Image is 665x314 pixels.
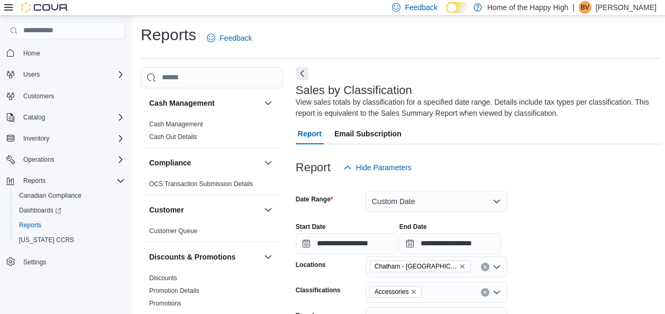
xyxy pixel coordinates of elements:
[19,153,59,166] button: Operations
[19,256,50,269] a: Settings
[262,97,275,109] button: Cash Management
[579,1,591,14] div: Benjamin Venning
[19,89,125,103] span: Customers
[405,2,437,13] span: Feedback
[2,67,129,82] button: Users
[23,92,54,100] span: Customers
[23,70,40,79] span: Users
[2,254,129,269] button: Settings
[262,204,275,216] button: Customer
[149,180,253,188] a: OCS Transaction Submission Details
[19,111,125,124] span: Catalog
[366,191,507,212] button: Custom Date
[296,97,655,119] div: View sales totals by classification for a specified date range. Details include tax types per cla...
[23,155,54,164] span: Operations
[481,263,489,271] button: Clear input
[149,227,197,235] span: Customer Queue
[23,177,45,185] span: Reports
[298,123,322,144] span: Report
[141,24,196,45] h1: Reports
[446,2,468,13] input: Dark Mode
[356,162,412,173] span: Hide Parameters
[296,286,341,294] label: Classifications
[141,272,283,314] div: Discounts & Promotions
[2,110,129,125] button: Catalog
[141,178,283,195] div: Compliance
[296,233,397,254] input: Press the down key to open a popover containing a calendar.
[149,158,260,168] button: Compliance
[11,233,129,247] button: [US_STATE] CCRS
[2,152,129,167] button: Operations
[334,123,402,144] span: Email Subscription
[19,47,125,60] span: Home
[19,68,44,81] button: Users
[2,45,129,61] button: Home
[19,191,81,200] span: Canadian Compliance
[15,219,45,232] a: Reports
[21,2,69,13] img: Cova
[23,113,45,122] span: Catalog
[296,261,326,269] label: Locations
[262,156,275,169] button: Compliance
[11,218,129,233] button: Reports
[11,203,129,218] a: Dashboards
[296,161,331,174] h3: Report
[581,1,589,14] span: BV
[370,261,470,272] span: Chatham - St. Clair Street - Fire & Flower
[149,120,203,128] span: Cash Management
[15,189,125,202] span: Canadian Compliance
[149,158,191,168] h3: Compliance
[411,289,417,295] button: Remove Accessories from selection in this group
[19,221,41,229] span: Reports
[6,41,125,297] nav: Complex example
[149,133,197,141] a: Cash Out Details
[141,118,283,147] div: Cash Management
[296,84,412,97] h3: Sales by Classification
[596,1,657,14] p: [PERSON_NAME]
[19,174,50,187] button: Reports
[2,88,129,104] button: Customers
[399,223,427,231] label: End Date
[23,49,40,58] span: Home
[149,98,260,108] button: Cash Management
[19,132,125,145] span: Inventory
[149,287,199,295] span: Promotion Details
[15,204,125,217] span: Dashboards
[19,153,125,166] span: Operations
[375,261,457,272] span: Chatham - [GEOGRAPHIC_DATA] - Fire & Flower
[149,227,197,235] a: Customer Queue
[19,174,125,187] span: Reports
[296,67,308,80] button: Next
[149,121,203,128] a: Cash Management
[220,33,252,43] span: Feedback
[487,1,568,14] p: Home of the Happy High
[15,234,78,246] a: [US_STATE] CCRS
[141,225,283,242] div: Customer
[19,47,44,60] a: Home
[203,27,256,49] a: Feedback
[493,263,501,271] button: Open list of options
[15,204,66,217] a: Dashboards
[459,263,466,270] button: Remove Chatham - St. Clair Street - Fire & Flower from selection in this group
[15,219,125,232] span: Reports
[375,287,409,297] span: Accessories
[399,233,501,254] input: Press the down key to open a popover containing a calendar.
[149,274,177,282] span: Discounts
[370,286,422,298] span: Accessories
[262,251,275,263] button: Discounts & Promotions
[572,1,575,14] p: |
[149,252,260,262] button: Discounts & Promotions
[149,205,260,215] button: Customer
[481,288,489,297] button: Clear input
[296,195,333,204] label: Date Range
[149,299,181,308] span: Promotions
[19,68,125,81] span: Users
[339,157,416,178] button: Hide Parameters
[493,288,501,297] button: Open list of options
[296,223,326,231] label: Start Date
[23,258,46,266] span: Settings
[19,90,58,103] a: Customers
[19,132,53,145] button: Inventory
